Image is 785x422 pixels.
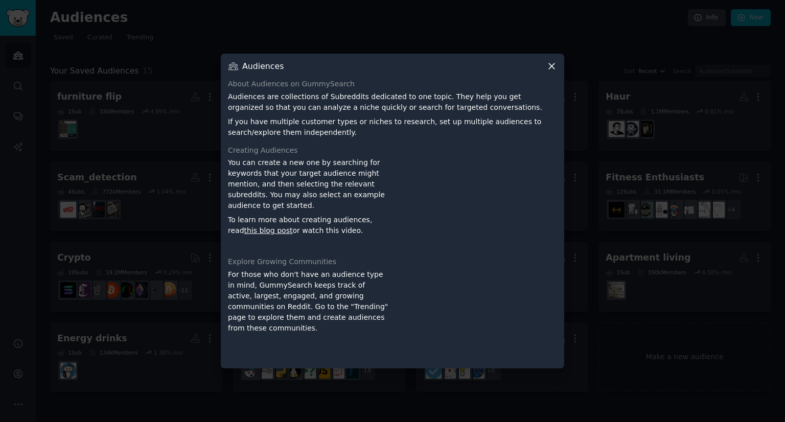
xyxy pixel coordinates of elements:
[396,157,557,249] iframe: YouTube video player
[228,116,557,138] p: If you have multiple customer types or niches to research, set up multiple audiences to search/ex...
[228,79,557,89] div: About Audiences on GummySearch
[228,215,389,236] p: To learn more about creating audiences, read or watch this video.
[242,61,284,72] h3: Audiences
[228,269,389,361] div: For those who don't have an audience type in mind, GummySearch keeps track of active, largest, en...
[228,91,557,113] p: Audiences are collections of Subreddits dedicated to one topic. They help you get organized so th...
[228,145,557,156] div: Creating Audiences
[244,226,293,235] a: this blog post
[228,157,389,211] p: You can create a new one by searching for keywords that your target audience might mention, and t...
[228,256,557,267] div: Explore Growing Communities
[396,269,557,361] iframe: YouTube video player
